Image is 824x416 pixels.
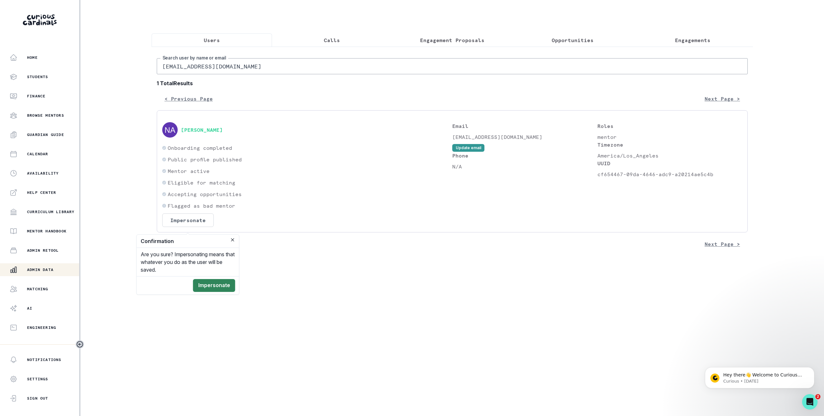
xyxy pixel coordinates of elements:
p: Eligible for matching [168,179,235,186]
b: 1 Total Results [157,79,748,87]
button: Toggle sidebar [76,340,84,348]
button: Next Page > [697,92,748,105]
p: mentor [597,133,743,141]
iframe: Intercom notifications message [695,354,824,399]
p: N/A [452,163,597,170]
p: Roles [597,122,743,130]
p: Guardian Guide [27,132,64,137]
p: Browse Mentors [27,113,64,118]
p: Phone [452,152,597,159]
p: Admin Retool [27,248,59,253]
p: Finance [27,94,45,99]
p: Timezone [597,141,743,149]
button: Impersonate [193,279,235,292]
p: Engagements [675,36,710,44]
p: America/Los_Angeles [597,152,743,159]
img: svg [162,122,178,138]
p: cf654467-09da-4646-adc9-a20214ae5c4b [597,170,743,178]
button: Update email [452,144,484,152]
p: Public profile published [168,156,242,163]
p: Users [204,36,220,44]
p: Curriculum Library [27,209,75,214]
p: Notifications [27,357,61,362]
p: Home [27,55,38,60]
p: Engineering [27,325,56,330]
span: 2 [815,394,820,399]
p: Engagement Proposals [420,36,484,44]
p: Availability [27,171,59,176]
button: Impersonate [162,213,214,227]
p: Calls [324,36,340,44]
p: Matching [27,286,48,292]
p: [EMAIL_ADDRESS][DOMAIN_NAME] [452,133,597,141]
p: UUID [597,159,743,167]
p: Sign Out [27,396,48,401]
img: Curious Cardinals Logo [23,14,57,25]
p: Mentor active [168,167,210,175]
p: Flagged as bad mentor [168,202,235,210]
p: Admin Data [27,267,53,272]
header: Confirmation [137,235,239,248]
p: Mentor Handbook [27,229,67,234]
p: Help Center [27,190,56,195]
p: Opportunities [552,36,594,44]
button: Close [229,236,237,244]
p: Students [27,74,48,79]
p: Onboarding completed [168,144,232,152]
p: Calendar [27,151,48,157]
p: Settings [27,376,48,382]
p: Accepting opportunities [168,190,242,198]
button: < Previous Page [157,92,220,105]
iframe: Intercom live chat [802,394,818,410]
div: Are you sure? Impersonating means that whatever you do as the user will be saved. [137,248,239,276]
button: [PERSON_NAME] [181,127,223,133]
p: AI [27,306,32,311]
button: Next Page > [697,238,748,250]
p: Email [452,122,597,130]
